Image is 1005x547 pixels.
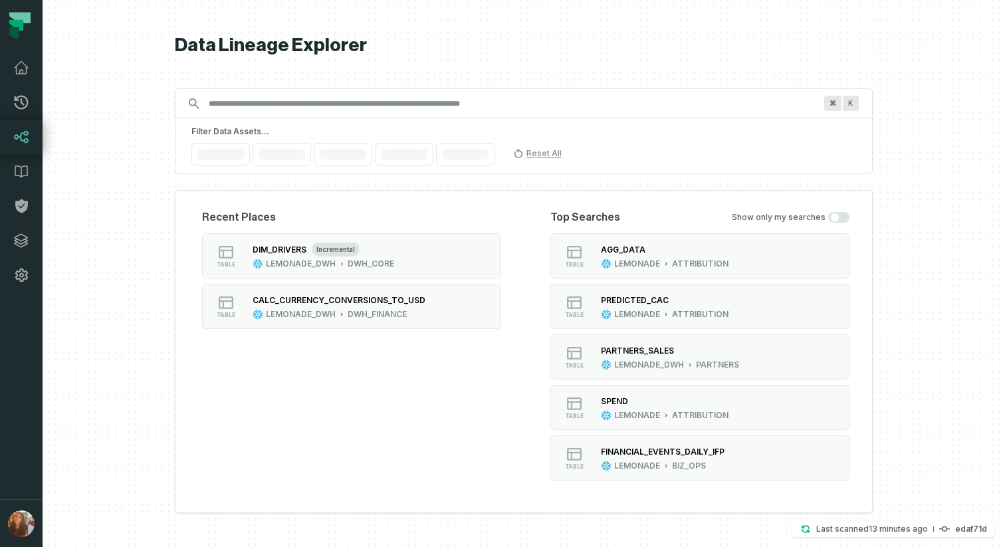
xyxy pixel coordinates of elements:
[175,34,873,57] h1: Data Lineage Explorer
[8,510,35,537] img: avatar of Shani Segev
[843,96,859,111] span: Press ⌘ + K to focus the search bar
[955,525,987,533] h4: edaf71d
[869,524,928,534] relative-time: Sep 21, 2025, 11:21 AM GMT+3
[792,521,995,537] button: Last scanned[DATE] 11:21:14 AMedaf71d
[816,522,928,536] p: Last scanned
[824,96,841,111] span: Press ⌘ + K to focus the search bar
